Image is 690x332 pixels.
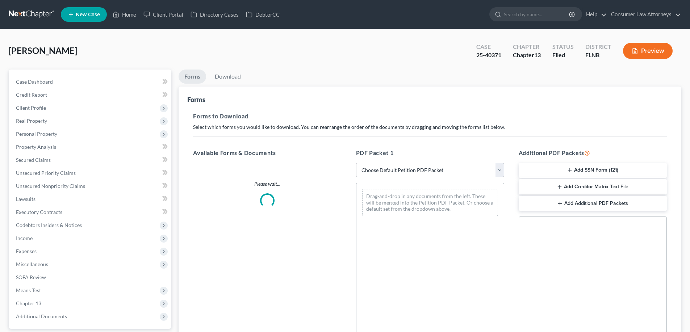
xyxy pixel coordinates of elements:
[585,43,611,51] div: District
[10,88,171,101] a: Credit Report
[513,51,541,59] div: Chapter
[76,12,100,17] span: New Case
[519,148,667,157] h5: Additional PDF Packets
[585,51,611,59] div: FLNB
[16,157,51,163] span: Secured Claims
[16,313,67,319] span: Additional Documents
[187,95,205,104] div: Forms
[362,189,498,216] div: Drag-and-drop in any documents from the left. These will be merged into the Petition PDF Packet. ...
[623,43,673,59] button: Preview
[16,196,35,202] span: Lawsuits
[10,206,171,219] a: Executory Contracts
[16,261,48,267] span: Miscellaneous
[10,271,171,284] a: SOFA Review
[16,170,76,176] span: Unsecured Priority Claims
[16,118,47,124] span: Real Property
[109,8,140,21] a: Home
[16,131,57,137] span: Personal Property
[187,8,242,21] a: Directory Cases
[193,112,667,121] h5: Forms to Download
[476,51,501,59] div: 25-40371
[10,167,171,180] a: Unsecured Priority Claims
[519,163,667,178] button: Add SSN Form (121)
[356,148,504,157] h5: PDF Packet 1
[193,123,667,131] p: Select which forms you would like to download. You can rearrange the order of the documents by dr...
[552,51,574,59] div: Filed
[10,180,171,193] a: Unsecured Nonpriority Claims
[10,193,171,206] a: Lawsuits
[16,209,62,215] span: Executory Contracts
[16,300,41,306] span: Chapter 13
[519,196,667,211] button: Add Additional PDF Packets
[16,222,82,228] span: Codebtors Insiders & Notices
[242,8,283,21] a: DebtorCC
[9,45,77,56] span: [PERSON_NAME]
[16,248,37,254] span: Expenses
[16,287,41,293] span: Means Test
[513,43,541,51] div: Chapter
[10,75,171,88] a: Case Dashboard
[16,79,53,85] span: Case Dashboard
[607,8,681,21] a: Consumer Law Attorneys
[582,8,607,21] a: Help
[10,140,171,154] a: Property Analysis
[16,105,46,111] span: Client Profile
[504,8,570,21] input: Search by name...
[16,144,56,150] span: Property Analysis
[519,179,667,194] button: Add Creditor Matrix Text File
[209,70,247,84] a: Download
[16,274,46,280] span: SOFA Review
[16,183,85,189] span: Unsecured Nonpriority Claims
[16,92,47,98] span: Credit Report
[534,51,541,58] span: 13
[16,235,33,241] span: Income
[552,43,574,51] div: Status
[193,148,341,157] h5: Available Forms & Documents
[10,154,171,167] a: Secured Claims
[140,8,187,21] a: Client Portal
[187,180,347,188] p: Please wait...
[179,70,206,84] a: Forms
[476,43,501,51] div: Case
